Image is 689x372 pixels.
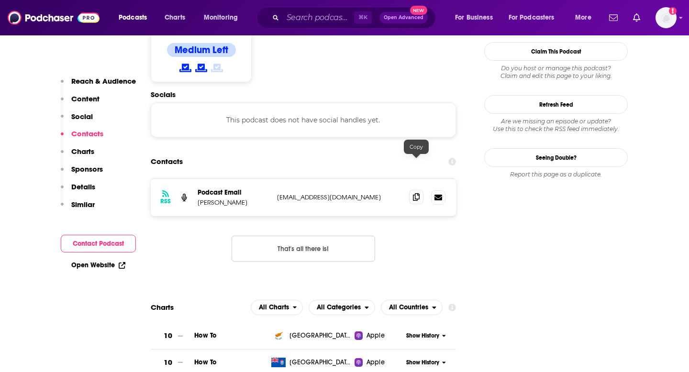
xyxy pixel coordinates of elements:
[484,148,628,167] a: Seeing Double?
[355,358,403,367] a: Apple
[289,358,352,367] span: Cayman Islands
[61,112,93,130] button: Social
[379,12,428,23] button: Open AdvancedNew
[198,188,269,197] p: Podcast Email
[605,10,622,26] a: Show notifications dropdown
[266,7,445,29] div: Search podcasts, credits, & more...
[484,65,628,80] div: Claim and edit this page to your liking.
[71,261,125,269] a: Open Website
[151,153,183,171] h2: Contacts
[61,129,103,147] button: Contacts
[629,10,644,26] a: Show notifications dropdown
[484,65,628,72] span: Do you host or manage this podcast?
[403,332,449,340] button: Show History
[669,7,677,15] svg: Add a profile image
[165,11,185,24] span: Charts
[502,10,568,25] button: open menu
[381,300,443,315] h2: Countries
[119,11,147,24] span: Podcasts
[389,304,428,311] span: All Countries
[251,300,303,315] button: open menu
[575,11,591,24] span: More
[367,331,385,340] span: Apple
[61,147,94,164] button: Charts
[151,90,456,99] h2: Socials
[355,331,403,340] a: Apple
[151,323,194,349] a: 10
[71,129,103,138] p: Contacts
[448,10,505,25] button: open menu
[381,300,443,315] button: open menu
[204,11,238,24] span: Monitoring
[251,300,303,315] h2: Platforms
[194,358,216,366] a: How To
[61,235,136,252] button: Contact Podcast
[455,11,493,24] span: For Business
[61,200,95,218] button: Similar
[406,332,439,340] span: Show History
[309,300,375,315] h2: Categories
[160,197,171,205] h3: RSS
[317,304,361,311] span: All Categories
[267,331,355,340] a: [GEOGRAPHIC_DATA]
[277,193,401,201] p: [EMAIL_ADDRESS][DOMAIN_NAME]
[158,10,191,25] a: Charts
[484,95,628,114] button: Refresh Feed
[406,359,439,367] span: Show History
[509,11,555,24] span: For Podcasters
[403,359,449,367] button: Show History
[232,236,375,262] button: Nothing here.
[164,330,172,341] h3: 10
[484,171,628,178] div: Report this page as a duplicate.
[309,300,375,315] button: open menu
[289,331,352,340] span: Cyprus
[656,7,677,28] button: Show profile menu
[61,164,103,182] button: Sponsors
[194,331,216,339] a: How To
[484,118,628,133] div: Are we missing an episode or update? Use this to check the RSS feed immediately.
[71,94,100,103] p: Content
[354,11,372,24] span: ⌘ K
[656,7,677,28] span: Logged in as redsetterpr
[151,303,174,312] h2: Charts
[112,10,159,25] button: open menu
[71,200,95,209] p: Similar
[61,182,95,200] button: Details
[384,15,423,20] span: Open Advanced
[484,42,628,61] button: Claim This Podcast
[367,358,385,367] span: Apple
[71,182,95,191] p: Details
[283,10,354,25] input: Search podcasts, credits, & more...
[71,164,103,174] p: Sponsors
[71,77,136,86] p: Reach & Audience
[259,304,289,311] span: All Charts
[198,198,269,207] p: [PERSON_NAME]
[404,140,429,154] div: Copy
[61,77,136,94] button: Reach & Audience
[267,358,355,367] a: [GEOGRAPHIC_DATA]
[568,10,603,25] button: open menu
[656,7,677,28] img: User Profile
[410,6,427,15] span: New
[175,44,228,56] h4: Medium Left
[151,103,456,137] div: This podcast does not have social handles yet.
[197,10,250,25] button: open menu
[71,147,94,156] p: Charts
[8,9,100,27] img: Podchaser - Follow, Share and Rate Podcasts
[61,94,100,112] button: Content
[71,112,93,121] p: Social
[164,357,172,368] h3: 10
